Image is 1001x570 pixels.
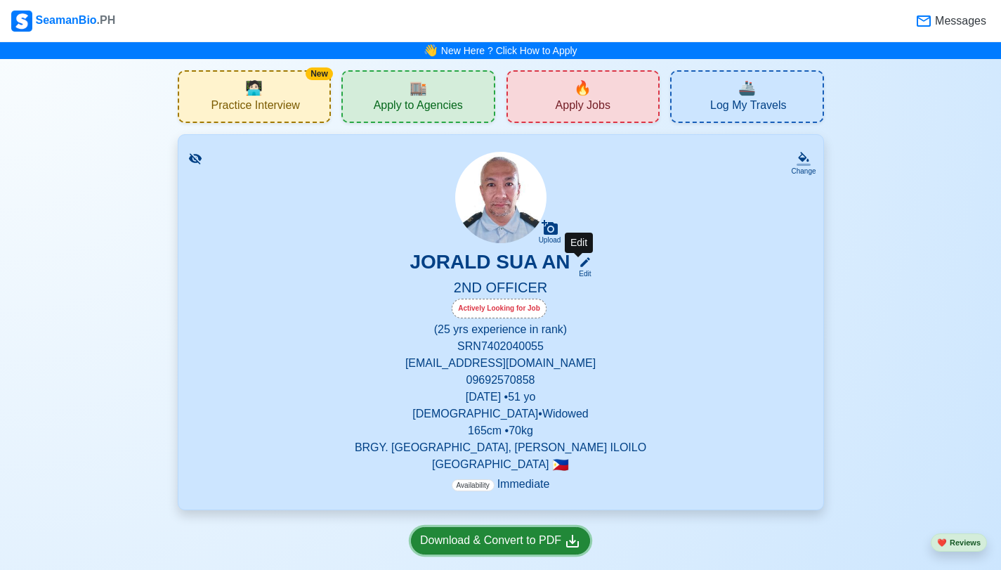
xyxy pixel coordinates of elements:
h3: JORALD SUA AN [410,250,570,279]
span: Log My Travels [710,98,786,116]
span: 🇵🇭 [552,458,569,472]
span: Apply to Agencies [374,98,463,116]
p: [GEOGRAPHIC_DATA] [195,456,806,473]
span: interview [245,77,263,98]
div: Actively Looking for Job [452,299,547,318]
span: .PH [97,14,116,26]
p: Immediate [452,476,550,493]
p: [DEMOGRAPHIC_DATA] • Widowed [195,406,806,422]
a: New Here ? Click How to Apply [441,45,577,56]
span: heart [937,538,947,547]
span: Messages [932,13,986,30]
p: SRN 7402040055 [195,338,806,355]
div: Edit [573,268,591,279]
span: agencies [410,77,427,98]
p: 165 cm • 70 kg [195,422,806,439]
span: Practice Interview [211,98,300,116]
h5: 2ND OFFICER [195,279,806,299]
span: Availability [452,479,495,491]
p: 09692570858 [195,372,806,389]
div: Change [791,166,816,176]
p: (25 yrs experience in rank) [195,321,806,338]
button: heartReviews [931,533,987,552]
p: [EMAIL_ADDRESS][DOMAIN_NAME] [195,355,806,372]
p: BRGY. [GEOGRAPHIC_DATA], [PERSON_NAME] ILOILO [195,439,806,456]
p: [DATE] • 51 yo [195,389,806,406]
img: Logo [11,11,32,32]
span: Apply Jobs [556,98,610,116]
div: New [306,67,333,80]
div: Edit [565,233,593,253]
span: bell [420,39,441,61]
div: SeamanBio [11,11,115,32]
span: new [574,77,591,98]
div: Upload [539,236,561,245]
div: Download & Convert to PDF [420,532,581,550]
span: travel [738,77,756,98]
a: Download & Convert to PDF [411,527,590,555]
